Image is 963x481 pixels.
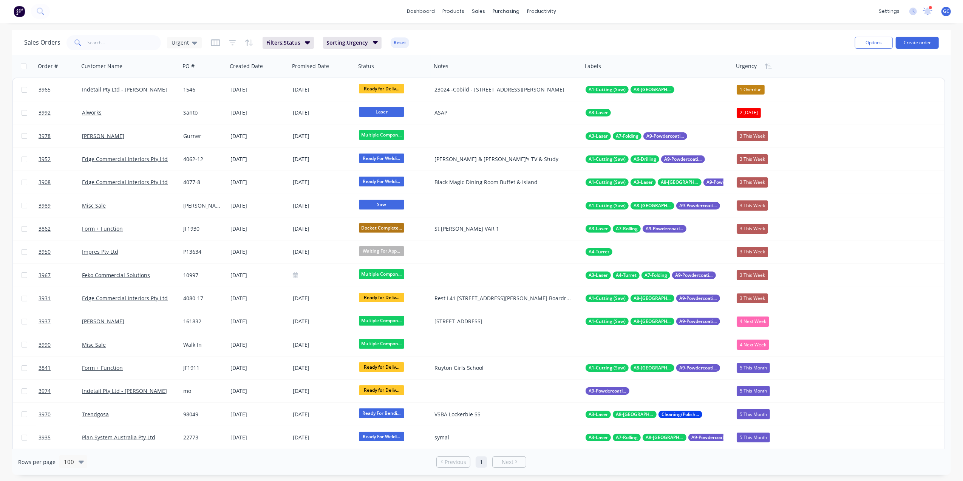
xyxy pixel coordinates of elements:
button: A3-LaserA7-RollingA9-Powdercoating [586,225,686,233]
span: 3992 [39,109,51,116]
span: A4-Turret [616,272,637,279]
div: [DATE] [230,225,287,233]
div: Labels [585,62,601,70]
button: Reset [391,37,409,48]
span: 3990 [39,341,51,349]
div: 4 Next Week [737,317,769,326]
a: 3908 [39,171,82,194]
a: Impres Pty Ltd [82,248,118,255]
span: Rows per page [18,458,56,466]
div: [DATE] [230,132,287,140]
div: 5 This Month [737,386,770,396]
h1: Sales Orders [24,39,60,46]
div: [DATE] [293,131,353,141]
a: Feko Commercial Solutions [82,272,150,279]
a: 3970 [39,403,82,426]
button: A3-Laser [586,109,611,116]
span: Multiple Compon... [359,316,404,325]
span: A9-Powdercoating [664,155,702,163]
span: Waiting For App... [359,246,404,256]
span: A1-Cutting (Saw) [589,178,626,186]
button: A1-Cutting (Saw)A6-DrillingA9-Powdercoating [586,155,705,163]
span: A7-Folding [616,132,638,140]
div: 5 This Month [737,433,770,442]
span: A8-[GEOGRAPHIC_DATA] [634,318,671,325]
div: sales [468,6,489,17]
div: 2 [DATE] [737,108,761,118]
div: [DATE] [230,434,287,441]
span: A4-Turret [589,248,609,256]
div: [DATE] [293,155,353,164]
a: Plan System Australia Pty Ltd [82,434,155,441]
button: A1-Cutting (Saw)A8-[GEOGRAPHIC_DATA]A9-Powdercoating [586,364,720,372]
div: products [439,6,468,17]
span: Saw [359,200,404,209]
div: [DATE] [293,85,353,95]
a: Previous page [437,458,470,466]
button: A1-Cutting (Saw)A8-[GEOGRAPHIC_DATA]A9-Powdercoating [586,295,720,302]
button: A1-Cutting (Saw)A8-[GEOGRAPHIC_DATA]A9-Powdercoating [586,318,720,325]
a: 3990 [39,334,82,356]
span: A9-Powdercoating [691,434,729,441]
button: Sorting:Urgency [323,37,382,49]
div: [DATE] [230,178,287,186]
div: 22773 [183,434,223,441]
div: [DATE] [230,248,287,256]
span: A8-[GEOGRAPHIC_DATA] [616,411,654,418]
span: Urgent [172,39,189,47]
button: A1-Cutting (Saw)A8-[GEOGRAPHIC_DATA] [586,86,674,93]
span: A9-Powdercoating [675,272,713,279]
div: 161832 [183,318,223,325]
span: A7-Folding [645,272,667,279]
a: 3931 [39,287,82,310]
div: [DATE] [230,295,287,302]
span: Ready for Deliv... [359,293,404,302]
span: A3-Laser [589,434,608,441]
div: [PERSON_NAME] [183,202,223,209]
span: A9-Powdercoating [679,202,717,209]
a: Page 1 is your current page [476,456,487,468]
div: 3 This Week [737,131,768,141]
a: Form + Function [82,364,123,371]
button: A3-LaserA8-[GEOGRAPHIC_DATA]Cleaning/Polishing [586,411,702,418]
div: 1546 [183,86,223,93]
div: [DATE] [293,224,353,234]
div: [DATE] [293,317,353,326]
span: A1-Cutting (Saw) [589,295,626,302]
span: 3908 [39,178,51,186]
a: 3841 [39,357,82,379]
div: 4080-17 [183,295,223,302]
div: [DATE] [293,340,353,349]
a: Trendgosa [82,411,109,418]
span: A9-Powdercoating [706,178,744,186]
div: VSBA Lockerbie SS [434,411,572,418]
div: 4077-8 [183,178,223,186]
div: [DATE] [293,201,353,210]
div: [DATE] [293,363,353,373]
span: A3-Laser [589,109,608,116]
span: Laser [359,107,404,116]
span: Sorting: Urgency [327,39,368,47]
a: Edge Commercial Interiors Pty Ltd [82,155,168,163]
span: A3-Laser [589,411,608,418]
div: ASAP [434,109,572,116]
div: St [PERSON_NAME] VAR 1 [434,225,572,233]
div: purchasing [489,6,523,17]
span: Ready For Weldi... [359,177,404,186]
div: settings [875,6,903,17]
a: [PERSON_NAME] [82,318,124,325]
span: A9-Powdercoating [679,295,717,302]
button: Options [855,37,893,49]
button: A3-LaserA4-TurretA7-FoldingA9-Powdercoating [586,272,716,279]
div: 3 This Week [737,224,768,234]
div: [PERSON_NAME] & [PERSON_NAME]'s TV & Study [434,155,572,163]
div: Rest L41 [STREET_ADDRESS][PERSON_NAME] Boardroom Seating [434,295,572,302]
div: [DATE] [230,272,287,279]
div: 98049 [183,411,223,418]
div: 1 Overdue [737,85,765,95]
span: A9-Powdercoating [679,318,717,325]
button: Filters:Status [263,37,314,49]
div: [DATE] [230,387,287,395]
span: 3978 [39,132,51,140]
div: Order # [38,62,58,70]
